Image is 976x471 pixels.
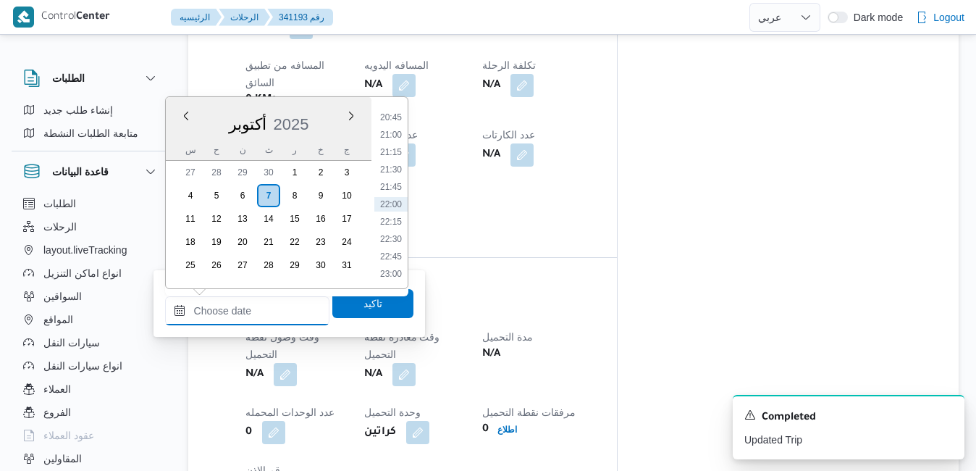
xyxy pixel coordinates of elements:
[13,7,34,28] img: X8yXhbKr1z7QwAAAABJRU5ErkJggg==
[374,110,408,125] li: 20:45
[364,129,418,141] span: عدد الموازين
[363,295,382,312] span: تاكيد
[43,218,77,236] span: الرحلات
[335,184,358,207] div: day-10
[257,230,280,254] div: day-21
[179,230,202,254] div: day-18
[273,115,308,133] span: 2025
[744,433,953,448] p: Updated Trip
[364,407,421,418] span: وحدة التحميل
[482,346,500,363] b: N/A
[17,308,165,331] button: المواقع
[231,184,254,207] div: day-6
[283,184,306,207] div: day-8
[257,207,280,230] div: day-14
[23,70,159,87] button: الطلبات
[374,128,408,142] li: 21:00
[482,59,536,71] span: تكلفة الرحلة
[43,288,82,305] span: السواقين
[482,129,535,141] span: عدد الكارتات
[17,378,165,401] button: العملاء
[17,331,165,354] button: سيارات النقل
[335,230,358,254] div: day-24
[257,184,280,207] div: day-7
[17,215,165,238] button: الرحلات
[482,331,533,343] span: مدة التحميل
[43,195,76,212] span: الطلبات
[17,262,165,285] button: انواع اماكن التنزيل
[205,254,228,277] div: day-26
[43,264,122,282] span: انواع اماكن التنزيل
[345,110,357,122] button: Next month
[283,161,306,184] div: day-1
[17,401,165,424] button: الفروع
[219,9,270,26] button: الرحلات
[177,161,360,277] div: month-٢٠٢٥-١٠
[309,230,332,254] div: day-23
[205,184,228,207] div: day-5
[374,267,408,281] li: 23:00
[12,99,171,151] div: الطلبات
[43,125,138,142] span: متابعة الطلبات النشطة
[482,421,489,438] b: 0
[231,207,254,230] div: day-13
[910,3,970,32] button: Logout
[933,9,964,26] span: Logout
[76,12,110,23] b: Center
[309,254,332,277] div: day-30
[52,163,109,180] h3: قاعدة البيانات
[364,424,396,441] b: كراتين
[332,289,413,318] button: تاكيد
[43,380,71,398] span: العملاء
[335,254,358,277] div: day-31
[231,140,254,160] div: ن
[245,407,335,418] span: عدد الوحدات المحمله
[17,238,165,262] button: layout.liveTracking
[179,161,202,184] div: day-27
[335,140,358,160] div: ج
[205,230,228,254] div: day-19
[267,9,333,26] button: 341193 رقم
[364,366,382,383] b: N/A
[283,230,306,254] div: day-22
[43,427,94,444] span: عقود العملاء
[17,285,165,308] button: السواقين
[165,296,329,325] input: Press the down key to enter a popover containing a calendar. Press the escape key to close the po...
[364,77,382,94] b: N/A
[374,214,408,229] li: 22:15
[17,354,165,378] button: انواع سيارات النقل
[17,99,165,122] button: إنشاء طلب جديد
[43,404,71,421] span: الفروع
[231,254,254,277] div: day-27
[283,140,306,160] div: ر
[231,230,254,254] div: day-20
[762,409,816,427] span: Completed
[309,184,332,207] div: day-9
[309,161,332,184] div: day-2
[245,59,324,88] span: المسافه من تطبيق السائق
[309,140,332,160] div: خ
[374,197,408,212] li: 22:00
[245,424,252,441] b: 0
[179,207,202,230] div: day-11
[482,407,576,418] span: مرفقات نقطة التحميل
[245,366,264,383] b: N/A
[257,140,280,160] div: ث
[744,408,953,427] div: Notification
[227,114,266,134] div: Button. Open the month selector. أكتوبر is currently selected.
[43,311,73,328] span: المواقع
[171,9,222,26] button: الرئيسيه
[374,232,408,246] li: 22:30
[43,241,127,259] span: layout.liveTracking
[492,421,523,438] button: اطلاع
[205,140,228,160] div: ح
[257,254,280,277] div: day-28
[205,161,228,184] div: day-28
[335,161,358,184] div: day-3
[43,450,82,467] span: المقاولين
[374,180,408,194] li: 21:45
[364,59,429,71] span: المسافه اليدويه
[17,192,165,215] button: الطلبات
[43,101,113,119] span: إنشاء طلب جديد
[17,447,165,470] button: المقاولين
